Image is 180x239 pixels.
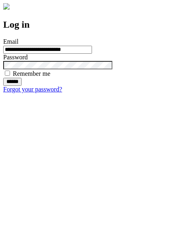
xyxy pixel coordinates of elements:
[3,86,62,93] a: Forgot your password?
[3,38,18,45] label: Email
[3,3,10,10] img: logo-4e3dc11c47720685a147b03b5a06dd966a58ff35d612b21f08c02c0306f2b779.png
[3,54,28,61] label: Password
[3,19,177,30] h2: Log in
[13,70,50,77] label: Remember me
